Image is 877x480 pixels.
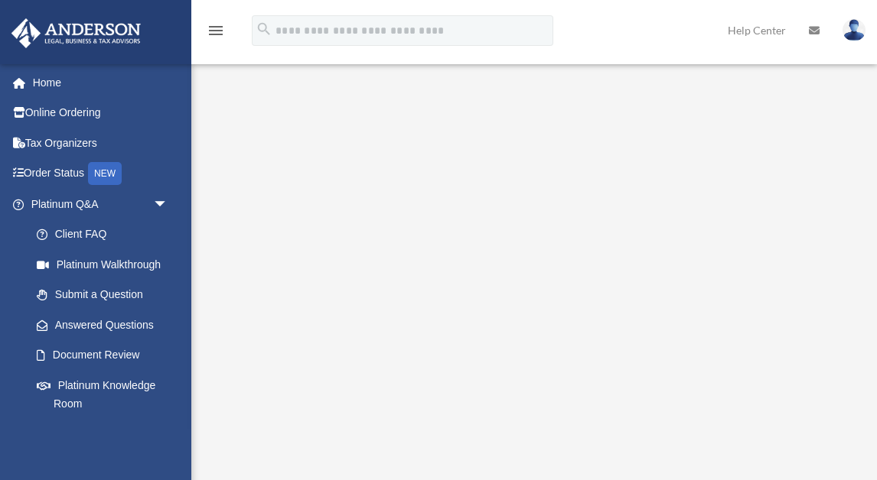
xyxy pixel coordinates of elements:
[21,419,191,468] a: Tax & Bookkeeping Packages
[11,67,191,98] a: Home
[21,310,191,340] a: Answered Questions
[843,19,866,41] img: User Pic
[11,98,191,128] a: Online Ordering
[153,189,184,220] span: arrow_drop_down
[21,340,191,371] a: Document Review
[256,21,272,37] i: search
[21,280,191,310] a: Submit a Question
[21,249,184,280] a: Platinum Walkthrough
[207,21,225,40] i: menu
[11,189,191,219] a: Platinum Q&Aarrow_drop_down
[11,158,191,190] a: Order StatusNEW
[21,370,191,419] a: Platinum Knowledge Room
[7,18,145,48] img: Anderson Advisors Platinum Portal
[207,79,858,441] iframe: <span data-mce-type="bookmark" style="display: inline-block; width: 0px; overflow: hidden; line-h...
[88,162,122,185] div: NEW
[207,27,225,40] a: menu
[11,128,191,158] a: Tax Organizers
[21,219,191,250] a: Client FAQ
